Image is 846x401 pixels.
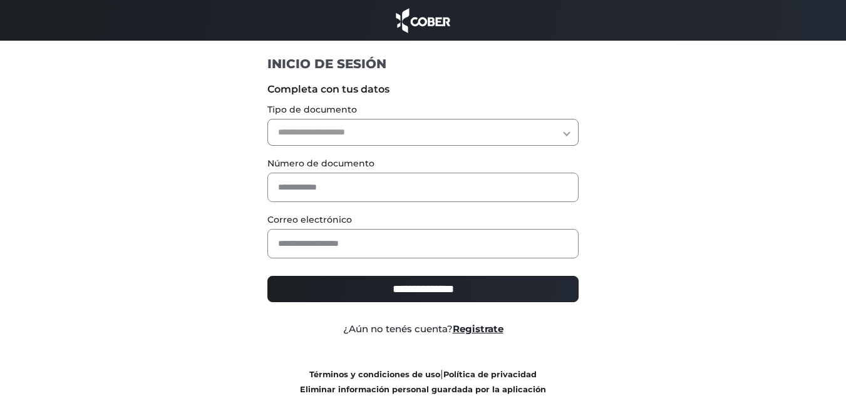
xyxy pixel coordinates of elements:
[267,213,579,226] label: Correo electrónico
[267,157,579,170] label: Número de documento
[443,370,537,379] a: Política de privacidad
[267,82,579,97] label: Completa con tus datos
[267,56,579,72] h1: INICIO DE SESIÓN
[258,322,588,337] div: ¿Aún no tenés cuenta?
[267,103,579,116] label: Tipo de documento
[300,385,546,394] a: Eliminar información personal guardada por la aplicación
[393,6,454,34] img: cober_marca.png
[309,370,440,379] a: Términos y condiciones de uso
[453,323,503,335] a: Registrate
[258,367,588,397] div: |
